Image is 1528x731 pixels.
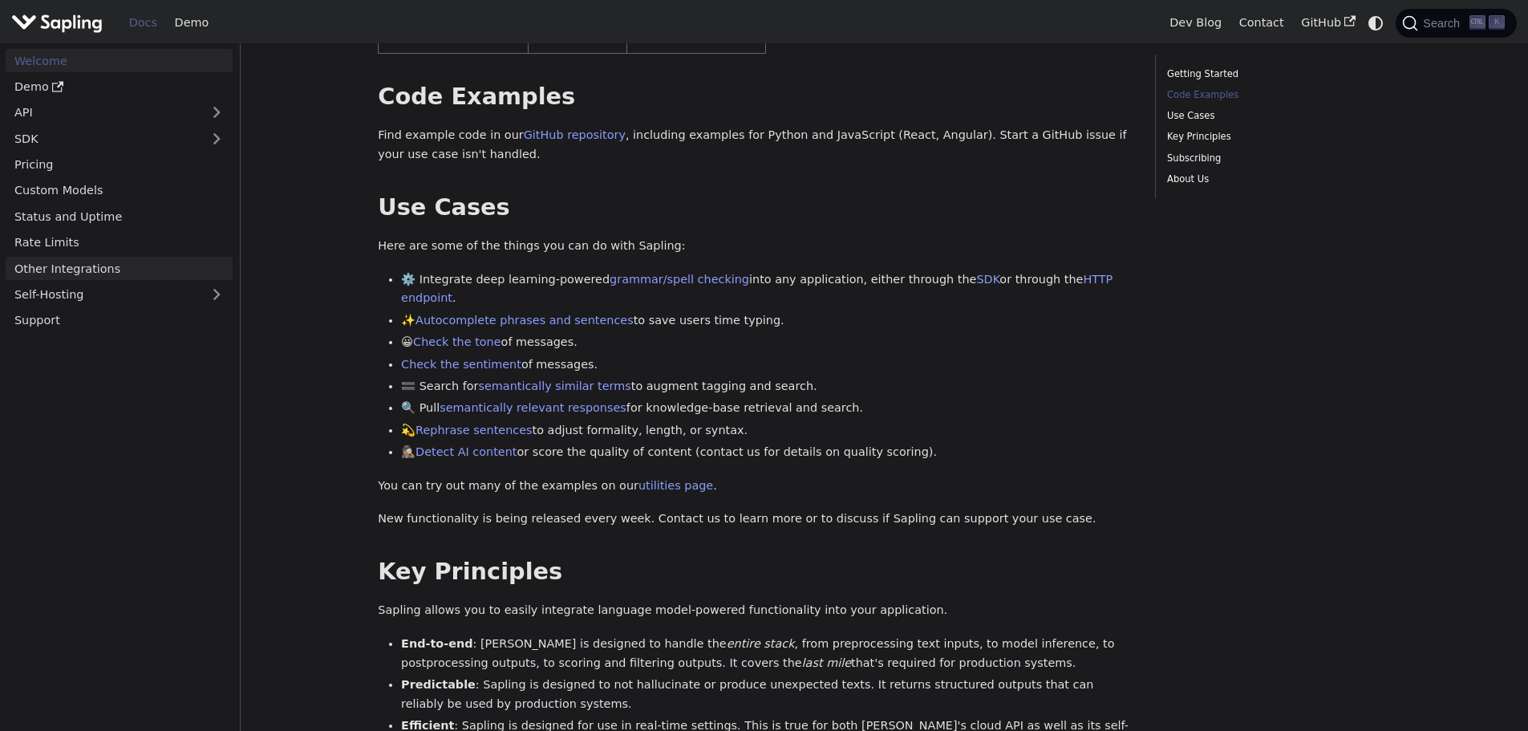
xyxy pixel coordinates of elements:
[401,637,472,650] strong: End-to-end
[6,127,201,150] a: SDK
[378,477,1132,496] p: You can try out many of the examples on our .
[401,311,1132,331] li: ✨ to save users time typing.
[6,257,233,280] a: Other Integrations
[1167,67,1384,82] a: Getting Started
[166,10,217,35] a: Demo
[478,380,630,392] a: semantically similar terms
[1292,10,1364,35] a: GitHub
[120,10,166,35] a: Docs
[401,635,1132,673] li: : [PERSON_NAME] is designed to handle the , from preprocessing text inputs, to model inference, t...
[201,101,233,124] button: Expand sidebar category 'API'
[201,127,233,150] button: Expand sidebar category 'SDK'
[638,479,713,492] a: utilities page
[401,678,476,691] strong: Predictable
[1230,10,1293,35] a: Contact
[413,335,501,348] a: Check the tone
[401,333,1132,352] li: 😀 of messages.
[11,11,103,35] img: Sapling.ai
[6,309,233,332] a: Support
[378,83,1132,112] h2: Code Examples
[802,656,851,669] em: last mile
[401,358,521,371] a: Check the sentiment
[1167,172,1384,187] a: About Us
[6,49,233,72] a: Welcome
[415,424,532,437] a: Rephrase sentences
[378,601,1132,620] p: Sapling allows you to easily integrate language model-powered functionality into your application.
[401,270,1132,309] li: ⚙️ Integrate deep learning-powered into any application, either through the or through the .
[6,153,233,177] a: Pricing
[415,314,634,327] a: Autocomplete phrases and sentences
[378,510,1132,529] p: New functionality is being released every week. Contact us to learn more or to discuss if Sapling...
[1161,10,1230,35] a: Dev Blog
[610,273,749,286] a: grammar/spell checking
[6,179,233,202] a: Custom Models
[1489,15,1505,30] kbd: K
[378,193,1132,222] h2: Use Cases
[6,205,233,228] a: Status and Uptime
[1364,11,1388,35] button: Switch between dark and light mode (currently system mode)
[440,401,626,414] a: semantically relevant responses
[1167,108,1384,124] a: Use Cases
[6,101,201,124] a: API
[1396,9,1516,38] button: Search (Ctrl+K)
[401,355,1132,375] li: of messages.
[6,283,233,307] a: Self-Hosting
[1167,87,1384,103] a: Code Examples
[1418,17,1469,30] span: Search
[415,445,517,458] a: Detect AI content
[6,75,233,99] a: Demo
[401,399,1132,418] li: 🔍 Pull for knowledge-base retrieval and search.
[524,128,626,141] a: GitHub repository
[727,637,795,650] em: entire stack
[976,273,999,286] a: SDK
[6,231,233,254] a: Rate Limits
[11,11,108,35] a: Sapling.ai
[401,421,1132,441] li: 💫 to adjust formality, length, or syntax.
[1167,129,1384,144] a: Key Principles
[401,443,1132,462] li: 🕵🏽‍♀️ or score the quality of content (contact us for details on quality scoring).
[378,126,1132,164] p: Find example code in our , including examples for Python and JavaScript (React, Angular). Start a...
[378,558,1132,587] h2: Key Principles
[401,377,1132,396] li: 🟰 Search for to augment tagging and search.
[401,676,1132,714] li: : Sapling is designed to not hallucinate or produce unexpected texts. It returns structured outpu...
[1167,151,1384,166] a: Subscribing
[378,237,1132,256] p: Here are some of the things you can do with Sapling:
